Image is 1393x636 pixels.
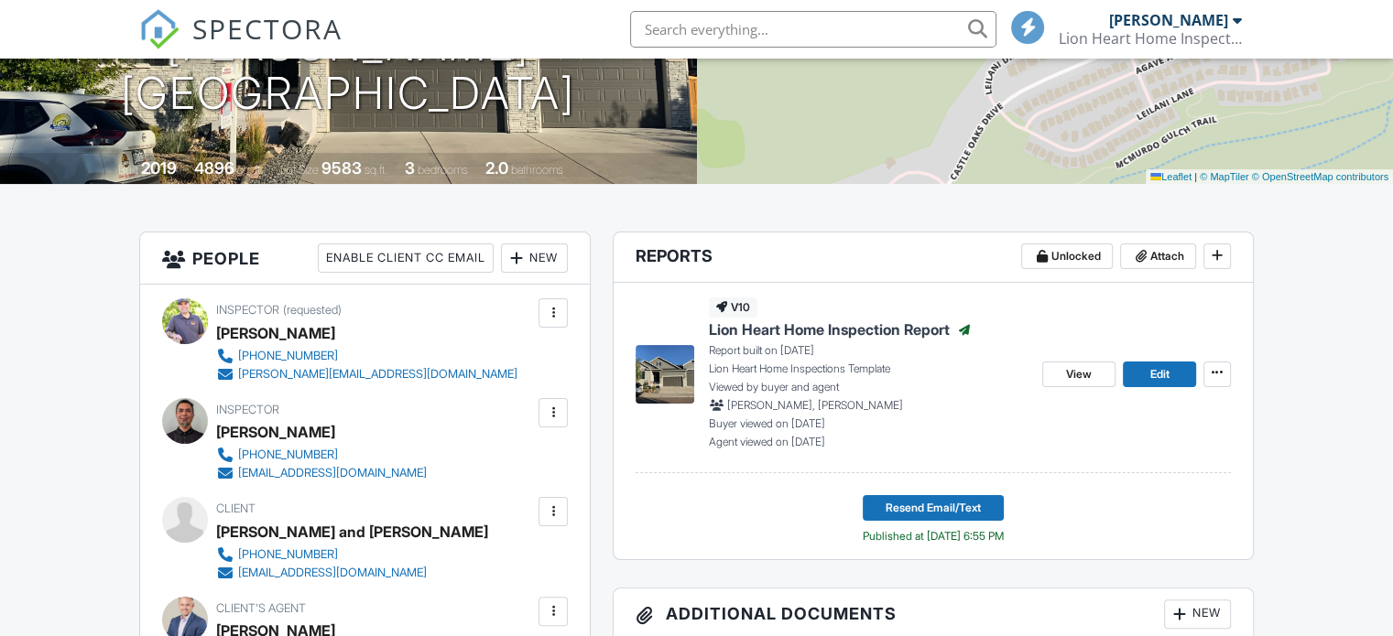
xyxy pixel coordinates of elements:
a: SPECTORA [139,25,343,63]
span: (requested) [283,303,342,317]
span: sq.ft. [365,163,387,177]
div: 3 [405,158,415,178]
div: 4896 [194,158,234,178]
div: 2019 [141,158,177,178]
a: Leaflet [1150,171,1192,182]
a: [EMAIL_ADDRESS][DOMAIN_NAME] [216,564,473,582]
input: Search everything... [630,11,996,48]
div: New [501,243,568,273]
div: [PHONE_NUMBER] [238,349,338,363]
div: [EMAIL_ADDRESS][DOMAIN_NAME] [238,466,427,480]
div: New [1164,599,1231,629]
span: Client [216,501,256,515]
a: [EMAIL_ADDRESS][DOMAIN_NAME] [216,464,427,482]
span: sq. ft. [237,163,263,177]
span: Lot Size [280,163,319,177]
span: | [1194,171,1197,182]
a: [PHONE_NUMBER] [216,347,517,365]
div: [PHONE_NUMBER] [238,447,338,462]
img: The Best Home Inspection Software - Spectora [139,9,180,49]
div: [EMAIL_ADDRESS][DOMAIN_NAME] [238,566,427,580]
a: [PHONE_NUMBER] [216,446,427,464]
span: Inspector [216,303,279,317]
div: [PERSON_NAME] [216,319,335,347]
div: 9583 [321,158,362,178]
div: [PERSON_NAME] and [PERSON_NAME] [216,518,488,545]
span: SPECTORA [192,9,343,48]
span: Built [118,163,138,177]
a: © OpenStreetMap contributors [1252,171,1388,182]
a: [PERSON_NAME][EMAIL_ADDRESS][DOMAIN_NAME] [216,365,517,383]
div: 2.0 [485,158,508,178]
div: Enable Client CC Email [318,243,494,273]
span: bedrooms [418,163,468,177]
div: Lion Heart Home Inspections, LLC [1059,29,1242,48]
h3: People [140,232,590,285]
div: [PERSON_NAME] [216,418,335,446]
a: [PHONE_NUMBER] [216,545,473,564]
div: [PHONE_NUMBER] [238,547,338,562]
span: bathrooms [511,163,563,177]
span: Client's Agent [216,601,306,615]
a: © MapTiler [1200,171,1249,182]
span: Inspector [216,403,279,416]
div: [PERSON_NAME] [1109,11,1228,29]
div: [PERSON_NAME][EMAIL_ADDRESS][DOMAIN_NAME] [238,367,517,382]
